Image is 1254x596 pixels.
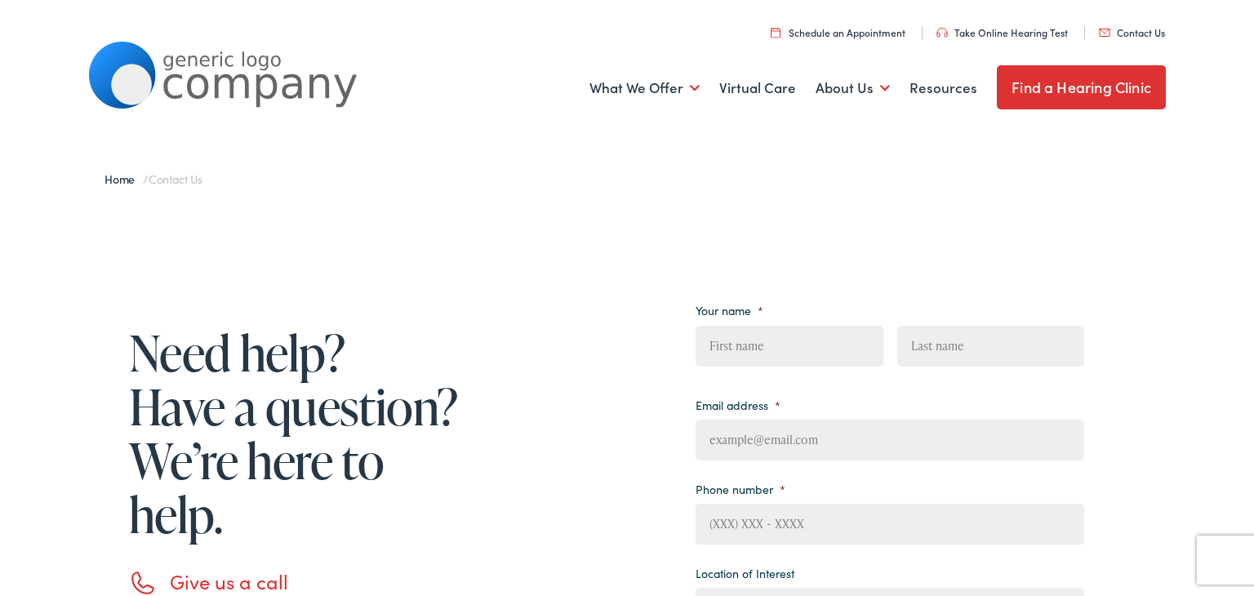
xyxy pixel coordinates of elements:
[771,27,780,38] img: utility icon
[936,28,948,38] img: utility icon
[696,482,785,496] label: Phone number
[696,566,794,580] label: Location of Interest
[129,326,464,541] h1: Need help? Have a question? We’re here to help.
[696,326,883,367] input: First name
[909,58,977,118] a: Resources
[771,25,905,39] a: Schedule an Appointment
[104,171,143,187] a: Home
[149,171,202,187] span: Contact Us
[936,25,1068,39] a: Take Online Hearing Test
[897,326,1084,367] input: Last name
[816,58,890,118] a: About Us
[696,398,780,412] label: Email address
[1099,29,1110,37] img: utility icon
[696,420,1084,460] input: example@email.com
[170,570,464,594] h3: Give us a call
[696,303,763,318] label: Your name
[589,58,700,118] a: What We Offer
[997,65,1166,109] a: Find a Hearing Clinic
[719,58,796,118] a: Virtual Care
[696,504,1084,545] input: (XXX) XXX - XXXX
[1099,25,1165,39] a: Contact Us
[104,171,202,187] span: /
